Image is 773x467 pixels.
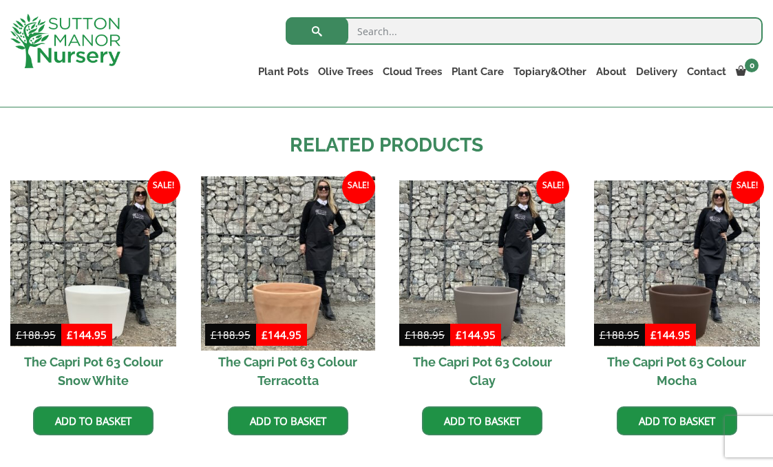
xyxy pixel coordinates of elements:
[650,328,690,342] bdi: 144.95
[682,62,731,81] a: Contact
[422,406,542,435] a: Add to basket: “The Capri Pot 63 Colour Clay”
[67,328,107,342] bdi: 144.95
[447,62,509,81] a: Plant Care
[211,328,251,342] bdi: 188.95
[405,328,411,342] span: £
[342,171,375,204] span: Sale!
[399,180,565,396] a: Sale! The Capri Pot 63 Colour Clay
[10,180,176,346] img: The Capri Pot 63 Colour Snow White
[456,328,462,342] span: £
[536,171,569,204] span: Sale!
[253,62,313,81] a: Plant Pots
[10,14,120,68] img: logo
[33,406,153,435] a: Add to basket: “The Capri Pot 63 Colour Snow White”
[10,131,763,160] h2: Related products
[67,328,73,342] span: £
[399,346,565,396] h2: The Capri Pot 63 Colour Clay
[262,328,301,342] bdi: 144.95
[405,328,445,342] bdi: 188.95
[10,180,176,396] a: Sale! The Capri Pot 63 Colour Snow White
[594,180,760,346] img: The Capri Pot 63 Colour Mocha
[286,17,763,45] input: Search...
[731,62,763,81] a: 0
[205,180,371,396] a: Sale! The Capri Pot 63 Colour Terracotta
[201,176,375,351] img: The Capri Pot 63 Colour Terracotta
[16,328,22,342] span: £
[591,62,631,81] a: About
[617,406,737,435] a: Add to basket: “The Capri Pot 63 Colour Mocha”
[600,328,606,342] span: £
[205,346,371,396] h2: The Capri Pot 63 Colour Terracotta
[262,328,268,342] span: £
[399,180,565,346] img: The Capri Pot 63 Colour Clay
[147,171,180,204] span: Sale!
[631,62,682,81] a: Delivery
[509,62,591,81] a: Topiary&Other
[228,406,348,435] a: Add to basket: “The Capri Pot 63 Colour Terracotta”
[313,62,378,81] a: Olive Trees
[378,62,447,81] a: Cloud Trees
[600,328,639,342] bdi: 188.95
[10,346,176,396] h2: The Capri Pot 63 Colour Snow White
[594,346,760,396] h2: The Capri Pot 63 Colour Mocha
[594,180,760,396] a: Sale! The Capri Pot 63 Colour Mocha
[745,59,759,72] span: 0
[16,328,56,342] bdi: 188.95
[650,328,657,342] span: £
[731,171,764,204] span: Sale!
[211,328,217,342] span: £
[456,328,496,342] bdi: 144.95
